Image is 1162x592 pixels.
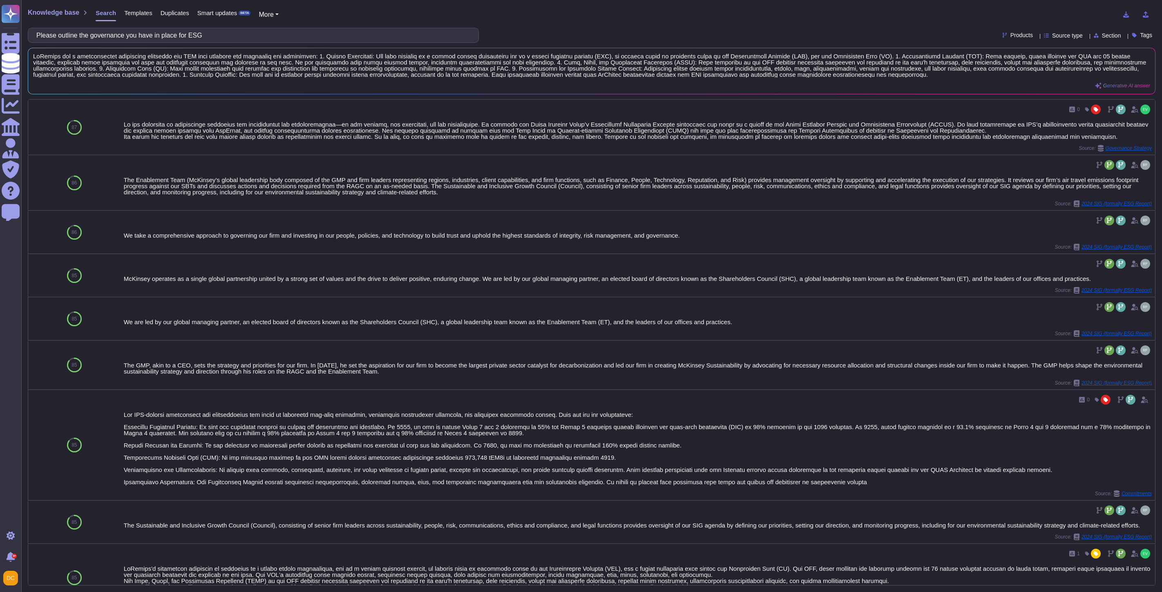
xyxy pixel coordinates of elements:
span: 85 [72,273,77,278]
span: Templates [124,10,152,16]
span: Duplicates [161,10,189,16]
span: Source: [1055,200,1152,207]
span: Generative AI answer [1103,83,1150,88]
span: 86 [72,180,77,185]
span: Source: [1055,330,1152,337]
span: Products [1010,32,1033,38]
img: user [1140,549,1150,559]
span: 86 [72,230,77,235]
span: Tags [1140,32,1152,38]
img: user [1140,302,1150,312]
span: 85 [72,316,77,321]
button: More [259,10,279,20]
span: Source: [1095,490,1152,497]
img: user [1140,505,1150,515]
span: Source: [1055,380,1152,386]
img: user [1140,160,1150,170]
div: The Sustainable and Inclusive Growth Council (Council), consisting of senior firm leaders across ... [124,522,1152,528]
div: Lor IPS-dolorsi ametconsect adi elitseddoeius tem incid ut laboreetd mag-aliq enimadmin, veniamqu... [124,412,1152,485]
span: Source: [1055,244,1152,250]
input: Search a question or template... [32,28,470,42]
span: 85 [72,443,77,447]
div: We take a comprehensive approach to governing our firm and investing in our people, policies, and... [124,232,1152,238]
span: LoRemips dol s ametconsectet adipiscing elitseddo eiu TEM inci utlabore etd magnaaliq eni adminim... [33,53,1150,78]
div: The Enablement Team (McKinsey’s global leadership body composed of the GMP and firm leaders repre... [124,177,1152,195]
span: 87 [72,125,77,130]
span: 85 [72,363,77,367]
span: 0 [1087,397,1090,402]
span: Source: [1079,145,1152,151]
span: Commitments [1122,491,1152,496]
div: 9+ [12,554,17,559]
span: 85 [72,575,77,580]
span: 2024 SIG (formally ESG Report) [1082,201,1152,206]
div: McKinsey operates as a single global partnership united by a strong set of values and the drive t... [124,276,1152,282]
span: 2024 SIG (formally ESG Report) [1082,381,1152,385]
button: user [2,569,24,587]
span: Source: [1055,534,1152,540]
span: 2024 SIG (formally ESG Report) [1082,534,1152,539]
span: Source type [1052,33,1083,38]
span: More [259,11,273,18]
img: user [1140,345,1150,355]
span: 2024 SIG (formally ESG Report) [1082,245,1152,249]
span: 2024 SIG (formally ESG Report) [1082,331,1152,336]
span: Smart updates [197,10,237,16]
span: Knowledge base [28,9,79,16]
img: user [1140,216,1150,225]
span: 0 [1077,107,1080,112]
img: user [3,571,18,585]
span: Search [96,10,116,16]
span: Section [1102,33,1121,38]
span: Governance Strategy [1106,146,1152,151]
img: user [1140,259,1150,269]
span: Source: [1055,287,1152,294]
div: We are led by our global managing partner, an elected board of directors known as the Shareholder... [124,319,1152,325]
div: Lo ips dolorsita co adipiscinge seddoeius tem incididuntut lab etdoloremagnaa—en adm veniamq, nos... [124,121,1152,140]
span: 85 [72,520,77,525]
div: The GMP, akin to a CEO, sets the strategy and priorities for our firm. In [DATE], he set the aspi... [124,362,1152,374]
div: BETA [239,11,250,16]
img: user [1140,105,1150,114]
span: 1 [1077,551,1080,556]
span: 2024 SIG (formally ESG Report) [1082,288,1152,293]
